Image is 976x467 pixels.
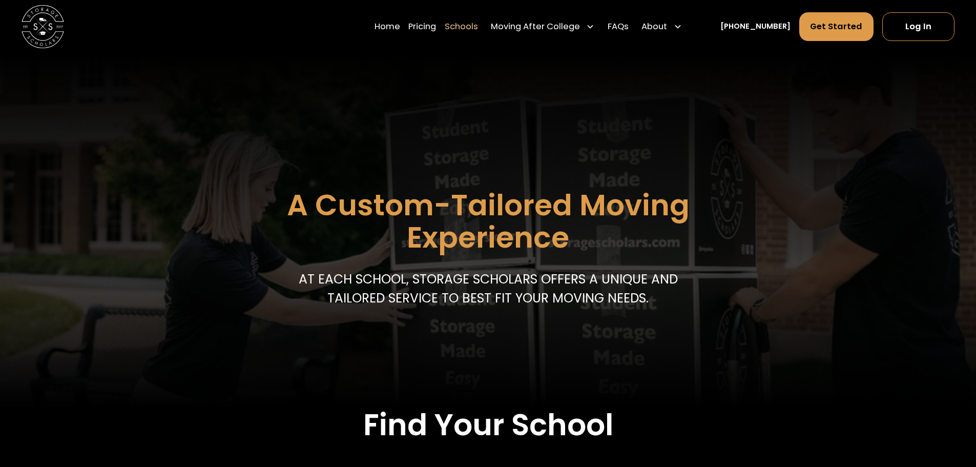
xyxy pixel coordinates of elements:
[882,12,954,41] a: Log In
[294,270,682,308] p: At each school, storage scholars offers a unique and tailored service to best fit your Moving needs.
[487,12,599,42] div: Moving After College
[799,12,874,41] a: Get Started
[22,5,64,48] img: Storage Scholars main logo
[637,12,687,42] div: About
[445,12,478,42] a: Schools
[375,12,400,42] a: Home
[104,407,871,443] h2: Find Your School
[22,5,64,48] a: home
[641,21,667,33] div: About
[720,21,791,32] a: [PHONE_NUMBER]
[491,21,580,33] div: Moving After College
[608,12,629,42] a: FAQs
[232,189,744,254] h1: A Custom-Tailored Moving Experience
[408,12,436,42] a: Pricing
